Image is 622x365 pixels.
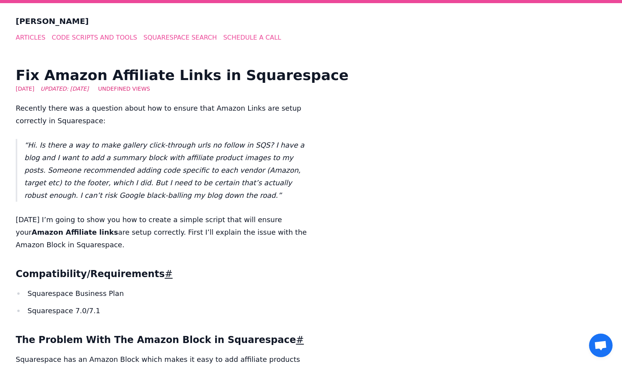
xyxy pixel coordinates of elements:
strong: [PERSON_NAME] [16,16,89,26]
p: Hi. Is there a way to make gallery click-through urls no follow in SQS? I have a blog and I want ... [24,139,308,202]
a: Code Scripts And Tools [52,34,137,41]
p: [DATE] I’m going to show you how to create a simple script that will ensure your are setup correc... [16,214,308,251]
a: # [165,268,172,279]
strong: Amazon Affiliate links [31,228,118,236]
h3: Compatibility/Requirements [16,267,308,281]
li: Squarespace 7.0/7.1 [16,305,308,317]
span: undefined Views [98,85,150,93]
time: [DATE] [16,85,34,93]
h3: The Problem With The Amazon Block in Squarespace [16,333,308,347]
a: Open chat [589,334,613,357]
a: # [296,334,304,345]
a: Articles [16,34,46,41]
time: Updated: [DATE] [40,85,88,93]
a: Schedule a Call [223,34,281,41]
a: [PERSON_NAME] [16,16,89,27]
h1: Fix Amazon Affiliate Links in Squarespace [16,68,606,83]
a: Squarespace Search [143,34,217,41]
li: Squarespace Business Plan [16,287,308,300]
p: Recently there was a question about how to ensure that Amazon Links are setup correctly in Square... [16,102,308,127]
